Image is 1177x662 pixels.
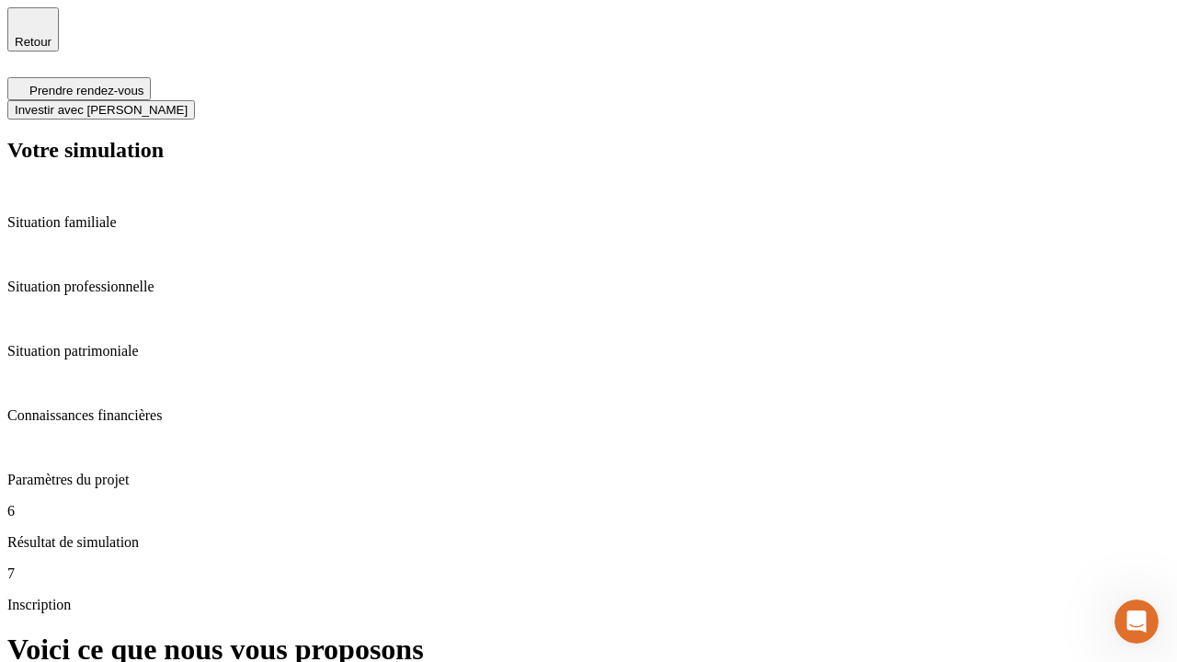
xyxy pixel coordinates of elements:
[7,7,59,51] button: Retour
[7,214,1170,231] p: Situation familiale
[7,407,1170,424] p: Connaissances financières
[7,343,1170,360] p: Situation patrimoniale
[7,138,1170,163] h2: Votre simulation
[7,565,1170,582] p: 7
[15,35,51,49] span: Retour
[29,84,143,97] span: Prendre rendez-vous
[1114,599,1159,644] iframe: Intercom live chat
[7,472,1170,488] p: Paramètres du projet
[7,279,1170,295] p: Situation professionnelle
[7,597,1170,613] p: Inscription
[7,503,1170,519] p: 6
[7,100,195,120] button: Investir avec [PERSON_NAME]
[7,534,1170,551] p: Résultat de simulation
[15,103,188,117] span: Investir avec [PERSON_NAME]
[7,77,151,100] button: Prendre rendez-vous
